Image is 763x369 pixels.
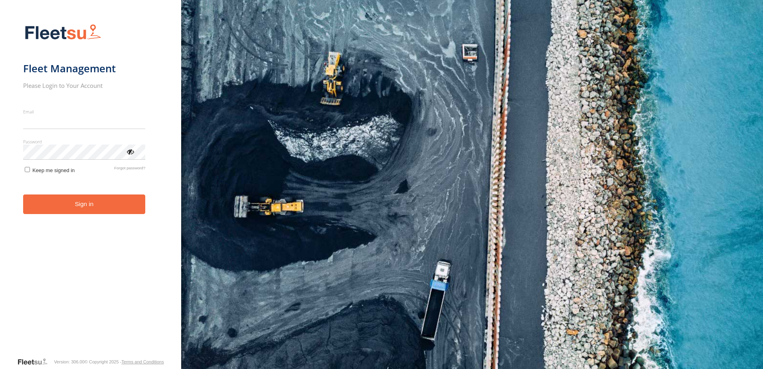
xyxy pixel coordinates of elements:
form: main [23,19,158,357]
div: Version: 306.00 [54,359,84,364]
button: Sign in [23,194,146,214]
input: Keep me signed in [25,167,30,172]
h1: Fleet Management [23,62,146,75]
a: Forgot password? [114,166,145,173]
label: Email [23,109,146,115]
label: Password [23,139,146,145]
a: Terms and Conditions [121,359,164,364]
div: © Copyright 2025 - [85,359,164,364]
span: Keep me signed in [32,167,75,173]
div: ViewPassword [126,147,134,155]
img: Fleetsu [23,22,103,43]
h2: Please Login to Your Account [23,81,146,89]
a: Visit our Website [17,358,54,366]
